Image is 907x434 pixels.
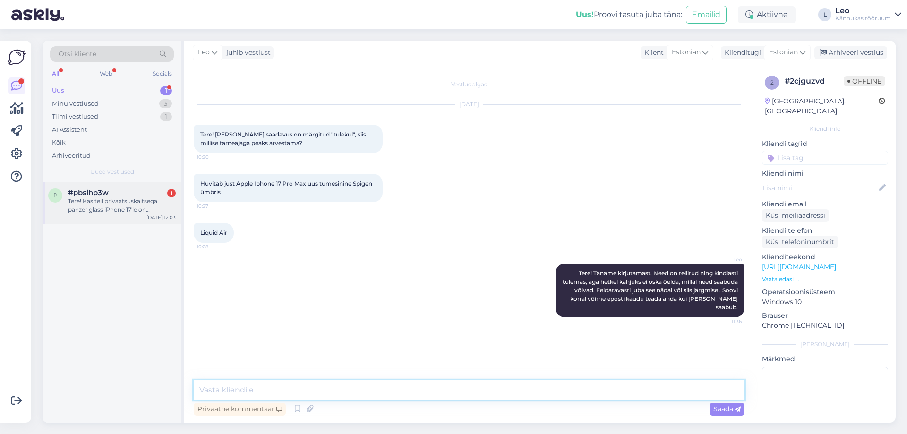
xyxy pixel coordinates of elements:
[706,318,742,325] span: 11:36
[762,311,888,321] p: Brauser
[672,47,701,58] span: Estonian
[200,180,375,196] span: Huvitab just Apple Iphone 17 Pro Max uus tumesinine Spigen ümbris
[762,209,829,222] div: Küsi meiliaadressi
[835,7,901,22] a: LeoKännukas tööruum
[762,252,888,262] p: Klienditeekond
[52,99,99,109] div: Minu vestlused
[762,297,888,307] p: Windows 10
[835,7,891,15] div: Leo
[706,256,742,263] span: Leo
[98,68,114,80] div: Web
[159,99,172,109] div: 3
[200,229,227,236] span: Liquid Air
[762,236,838,248] div: Küsi telefoninumbrit
[160,86,172,95] div: 1
[194,403,286,416] div: Privaatne kommentaar
[576,9,682,20] div: Proovi tasuta juba täna:
[160,112,172,121] div: 1
[762,199,888,209] p: Kliendi email
[762,263,836,271] a: [URL][DOMAIN_NAME]
[222,48,271,58] div: juhib vestlust
[769,47,798,58] span: Estonian
[785,76,844,87] div: # 2cjguzvd
[197,243,232,250] span: 10:28
[52,151,91,161] div: Arhiveeritud
[146,214,176,221] div: [DATE] 12:03
[686,6,727,24] button: Emailid
[167,189,176,197] div: 1
[721,48,761,58] div: Klienditugi
[738,6,796,23] div: Aktiivne
[762,275,888,283] p: Vaata edasi ...
[762,321,888,331] p: Chrome [TECHNICAL_ID]
[197,153,232,161] span: 10:20
[200,131,368,146] span: Tere! [PERSON_NAME] saadavus on märgitud "tulekul", siis millise tarneajaga peaks arvestama?
[52,112,98,121] div: Tiimi vestlused
[68,197,176,214] div: Tere! Kas teil privaatsuskaitsega panzer glass iPhone 17'le on [PERSON_NAME] olemas?
[90,168,134,176] span: Uued vestlused
[59,49,96,59] span: Otsi kliente
[151,68,174,80] div: Socials
[194,100,744,109] div: [DATE]
[765,96,879,116] div: [GEOGRAPHIC_DATA], [GEOGRAPHIC_DATA]
[762,169,888,179] p: Kliendi nimi
[762,183,877,193] input: Lisa nimi
[563,270,739,311] span: Tere! Täname kirjutamast. Need on tellitud ning kindlasti tulemas, aga hetkel kahjuks ei oska öel...
[762,151,888,165] input: Lisa tag
[68,188,109,197] span: #pbslhp3w
[762,340,888,349] div: [PERSON_NAME]
[814,46,887,59] div: Arhiveeri vestlus
[641,48,664,58] div: Klient
[762,139,888,149] p: Kliendi tag'id
[762,226,888,236] p: Kliendi telefon
[713,405,741,413] span: Saada
[52,86,64,95] div: Uus
[197,203,232,210] span: 10:27
[198,47,210,58] span: Leo
[762,125,888,133] div: Kliendi info
[762,354,888,364] p: Märkmed
[8,48,26,66] img: Askly Logo
[50,68,61,80] div: All
[576,10,594,19] b: Uus!
[770,79,774,86] span: 2
[762,287,888,297] p: Operatsioonisüsteem
[52,125,87,135] div: AI Assistent
[53,192,58,199] span: p
[835,15,891,22] div: Kännukas tööruum
[818,8,831,21] div: L
[194,80,744,89] div: Vestlus algas
[52,138,66,147] div: Kõik
[844,76,885,86] span: Offline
